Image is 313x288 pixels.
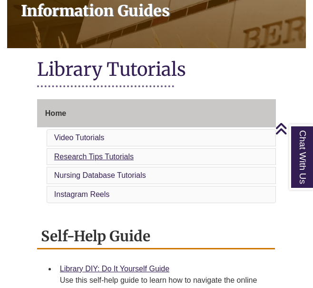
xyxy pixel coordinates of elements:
a: Library DIY: Do It Yourself Guide [60,265,169,273]
a: Instagram Reels [54,190,110,198]
h1: Library Tutorials [37,58,276,83]
div: Guide Page Menu [37,99,276,205]
a: Research Tips Tutorials [54,153,134,161]
a: Video Tutorials [54,134,105,142]
a: Home [37,99,276,128]
h2: Self-Help Guide [37,224,275,249]
a: Nursing Database Tutorials [54,171,146,179]
span: Home [45,109,66,117]
a: Back to Top [275,122,311,135]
